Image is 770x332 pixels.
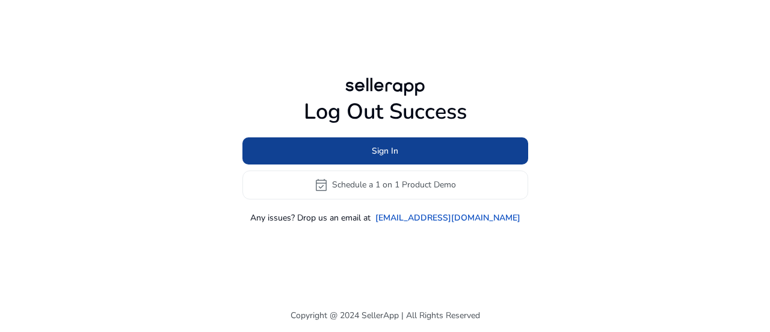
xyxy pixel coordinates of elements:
button: Sign In [242,137,528,164]
span: event_available [314,178,328,192]
h1: Log Out Success [242,99,528,125]
span: Sign In [372,145,398,157]
p: Any issues? Drop us an email at [250,211,371,224]
a: [EMAIL_ADDRESS][DOMAIN_NAME] [375,211,520,224]
button: event_availableSchedule a 1 on 1 Product Demo [242,171,528,199]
